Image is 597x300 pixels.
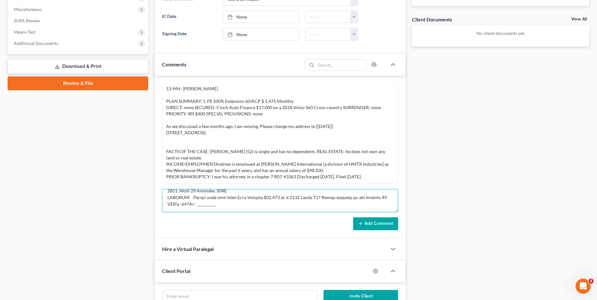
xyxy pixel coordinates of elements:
[412,16,452,23] div: Client Documents
[571,17,587,21] a: View All
[306,11,351,23] input: -- : --
[223,11,299,23] a: None
[159,11,219,23] label: IC Date
[353,217,398,231] button: Add Comment
[223,28,299,40] a: None
[166,86,394,180] div: 13-MH- [PERSON_NAME] PLAN SUMMARY: 5 YR 100% Extension 60/ACP $ 1,475 Monthly DIRECT: none SECURE...
[589,279,594,284] span: 4
[159,28,219,41] label: Signing Date
[316,60,366,70] input: Search...
[417,30,584,36] p: No client documents yet.
[162,268,190,274] span: Client Portal
[8,76,148,90] a: Review & File
[14,7,42,12] span: Miscellaneous
[14,41,58,46] span: Additional Documents
[8,59,148,74] a: Download & Print
[306,28,351,40] input: -- : --
[14,18,40,23] span: SOFA Review
[162,246,214,252] span: Hire a Virtual Paralegal
[162,61,186,67] span: Comments
[9,15,148,26] a: SOFA Review
[576,279,591,294] iframe: Intercom live chat
[14,29,36,35] span: Means Test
